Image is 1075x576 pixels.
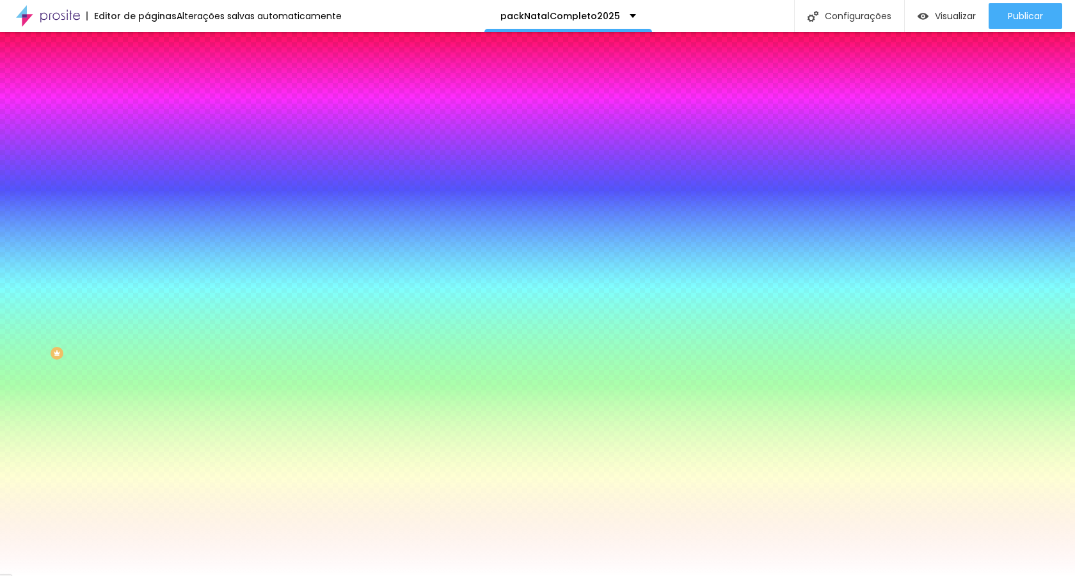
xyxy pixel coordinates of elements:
img: view-1.svg [918,11,928,22]
button: Publicar [989,3,1062,29]
div: Alterações salvas automaticamente [177,12,342,20]
div: Editor de páginas [86,12,177,20]
img: Icone [808,11,818,22]
p: packNatalCompleto2025 [500,12,620,20]
button: Visualizar [905,3,989,29]
span: Visualizar [935,11,976,21]
span: Publicar [1008,11,1043,21]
